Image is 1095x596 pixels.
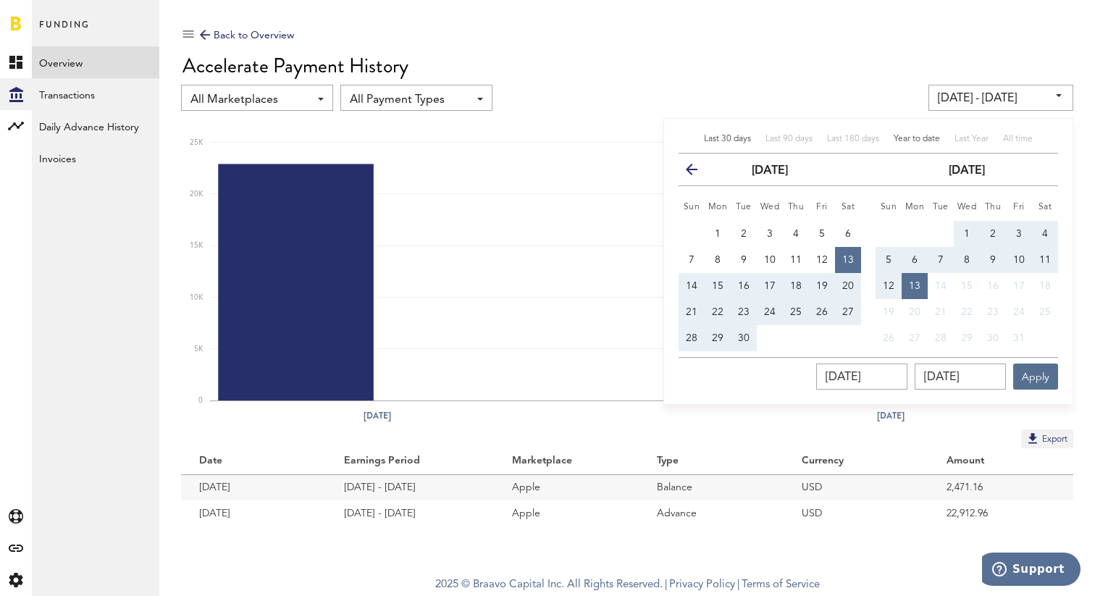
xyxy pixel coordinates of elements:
button: 19 [809,273,835,299]
button: 15 [954,273,980,299]
a: Invoices [32,142,159,174]
span: 10 [1013,255,1025,265]
button: 10 [757,247,783,273]
span: 15 [961,281,973,291]
button: 21 [928,299,954,325]
small: Tuesday [933,203,949,211]
text: [DATE] [364,409,391,422]
button: 3 [1006,221,1032,247]
button: Export [1021,429,1073,448]
button: 25 [783,299,809,325]
button: 19 [876,299,902,325]
span: 26 [816,307,828,317]
button: 5 [809,221,835,247]
small: Sunday [881,203,897,211]
small: Friday [816,203,828,211]
span: Last Year [955,135,989,143]
button: 1 [954,221,980,247]
span: 9 [990,255,996,265]
span: 14 [686,281,697,291]
td: [DATE] - [DATE] [326,474,494,500]
button: 21 [679,299,705,325]
span: 29 [961,333,973,343]
ng-transclude: Earnings Period [344,456,421,466]
small: Thursday [985,203,1002,211]
button: 4 [783,221,809,247]
span: 30 [738,333,750,343]
button: 26 [809,299,835,325]
span: 16 [987,281,999,291]
button: 9 [980,247,1006,273]
span: 12 [883,281,894,291]
ng-transclude: Marketplace [512,456,574,466]
a: Transactions [32,78,159,110]
span: Funding [39,16,90,46]
span: 7 [938,255,944,265]
span: 24 [1013,307,1025,317]
a: Overview [32,46,159,78]
button: 16 [731,273,757,299]
button: 27 [835,299,861,325]
input: __.__.____ [816,364,907,390]
span: 23 [987,307,999,317]
button: 12 [809,247,835,273]
button: 24 [1006,299,1032,325]
td: 2,471.16 [928,474,1073,500]
span: 29 [712,333,723,343]
span: 6 [912,255,918,265]
ng-transclude: Currency [802,456,845,466]
span: All Payment Types [350,88,469,112]
button: 5 [876,247,902,273]
span: 9 [741,255,747,265]
span: 20 [842,281,854,291]
button: 4 [1032,221,1058,247]
span: All time [1003,135,1033,143]
small: Tuesday [736,203,752,211]
button: 29 [954,325,980,351]
span: 11 [1039,255,1051,265]
span: Last 180 days [827,135,879,143]
small: Wednesday [957,203,977,211]
button: 20 [902,299,928,325]
td: USD [784,500,928,526]
span: 8 [964,255,970,265]
button: 7 [679,247,705,273]
strong: [DATE] [752,165,788,177]
button: Apply [1013,364,1058,390]
span: 28 [935,333,947,343]
span: 27 [909,333,920,343]
a: Terms of Service [742,579,820,590]
td: [DATE] - [DATE] [326,500,494,526]
span: 21 [935,307,947,317]
button: 2 [980,221,1006,247]
small: Monday [905,203,925,211]
span: 4 [793,229,799,239]
td: Advance [639,500,784,526]
button: 10 [1006,247,1032,273]
button: 6 [902,247,928,273]
span: 15 [712,281,723,291]
span: 5 [886,255,891,265]
span: 3 [1016,229,1022,239]
span: 17 [1013,281,1025,291]
td: Balance [639,474,784,500]
text: 0 [198,397,203,404]
span: 8 [715,255,721,265]
button: 18 [783,273,809,299]
text: 5K [194,345,204,353]
button: 7 [928,247,954,273]
span: 30 [987,333,999,343]
img: Export [1025,431,1040,445]
span: 24 [764,307,776,317]
text: 25K [190,139,204,146]
button: 11 [1032,247,1058,273]
button: 20 [835,273,861,299]
iframe: Opens a widget where you can find more information [982,553,1081,589]
span: 16 [738,281,750,291]
button: 17 [1006,273,1032,299]
td: 22,912.96 [928,500,1073,526]
div: Accelerate Payment History [182,54,1073,77]
span: 4 [1042,229,1048,239]
button: 23 [731,299,757,325]
input: __.__.____ [915,364,1006,390]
